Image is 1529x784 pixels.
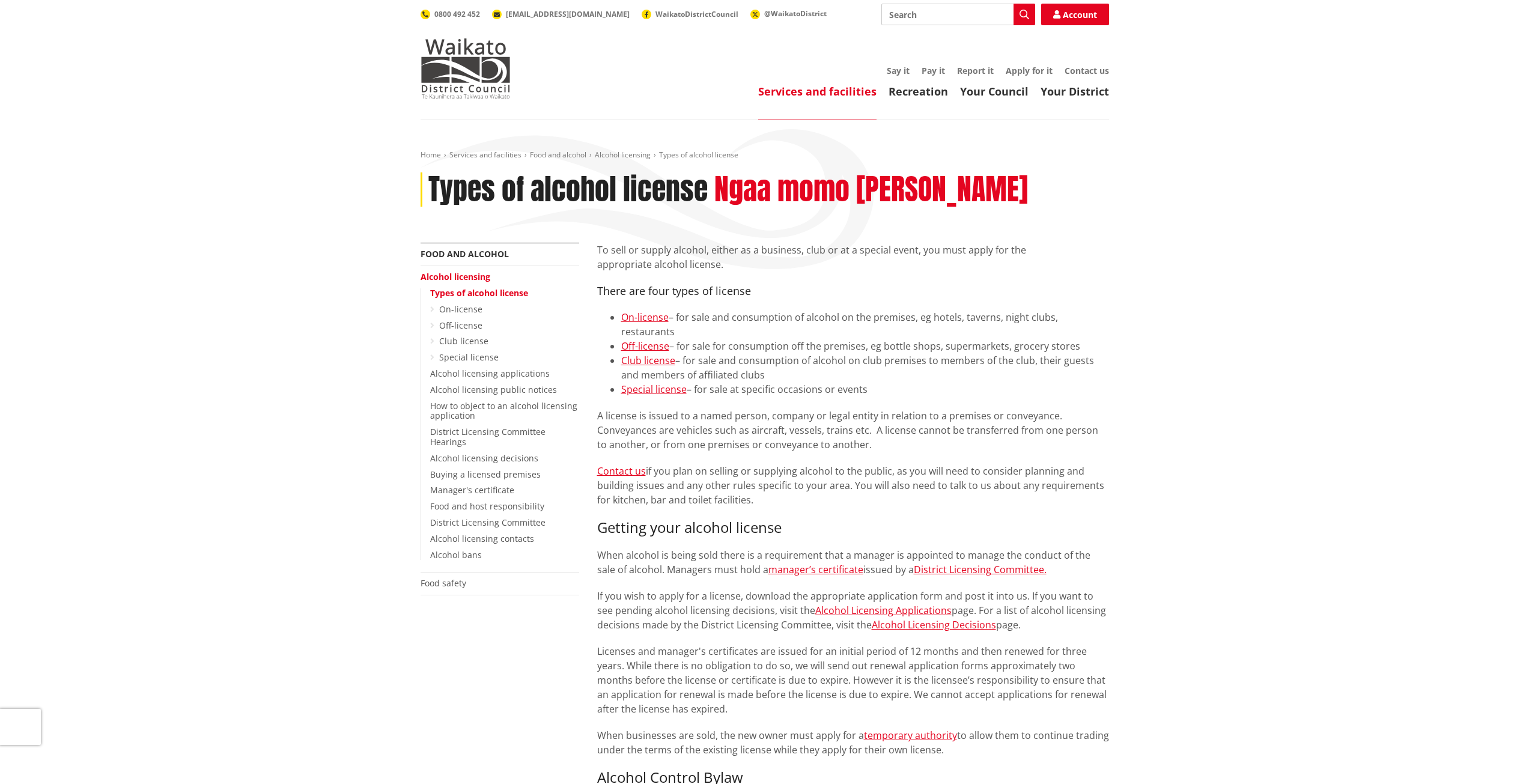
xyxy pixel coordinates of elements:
[430,549,482,561] a: Alcohol bans
[597,644,1109,716] p: Licenses and manager's certificates are issued for an initial period of 12 months and then renewe...
[449,150,521,160] a: Services and facilities
[492,9,630,19] a: [EMAIL_ADDRESS][DOMAIN_NAME]
[421,150,1109,160] nav: breadcrumb
[430,452,538,464] a: Alcohol licensing decisions
[428,172,708,207] h1: Types of alcohol license
[597,589,1109,632] p: If you wish to apply for a license, download the appropriate application form and post it into us...
[421,38,511,99] img: Waikato District Council - Te Kaunihera aa Takiwaa o Waikato
[621,310,1109,339] li: – for sale and consumption of alcohol on the premises, eg hotels, taverns, night clubs, restaurants
[655,9,738,19] span: WaikatoDistrictCouncil
[621,353,1109,382] li: – for sale and consumption of alcohol on club premises to members of the club, their guests and m...
[597,272,1109,297] h4: There are four types of license
[714,172,1028,207] h2: Ngaa momo [PERSON_NAME]
[421,577,466,589] a: Food safety
[758,84,877,99] a: Services and facilities
[621,383,687,396] a: Special license
[421,9,480,19] a: 0800 492 452
[597,548,1109,577] p: When alcohol is being sold there is a requirement that a manager is appointed to manage the condu...
[864,729,957,742] a: temporary authority
[887,65,910,76] a: Say it
[439,335,488,347] a: Club license
[597,519,1109,536] h3: Getting your alcohol license
[421,150,441,160] a: Home
[621,339,669,353] a: Off-license
[659,150,738,160] span: Types of alcohol license
[597,464,1109,507] p: if you plan on selling or supplying alcohol to the public, as you will need to consider planning ...
[439,303,482,315] a: On-license
[430,484,514,496] a: Manager's certificate
[430,368,550,379] a: Alcohol licensing applications
[430,400,577,422] a: How to object to an alcohol licensing application
[960,84,1029,99] a: Your Council
[430,287,528,299] a: Types of alcohol license
[764,8,827,19] span: @WaikatoDistrict
[1041,4,1109,25] a: Account
[621,354,675,367] a: Club license
[1041,84,1109,99] a: Your District
[621,382,1109,397] li: – for sale at specific occasions or events
[597,409,1109,452] p: A license is issued to a named person, company or legal entity in relation to a premises or conve...
[421,271,490,282] a: Alcohol licensing
[750,8,827,19] a: @WaikatoDistrict
[922,65,945,76] a: Pay it
[430,517,546,528] a: District Licensing Committee
[430,533,534,544] a: Alcohol licensing contacts
[621,311,669,324] a: On-license
[957,65,994,76] a: Report it
[881,4,1035,25] input: Search input
[597,243,1109,757] div: To sell or supply alcohol, either as a business, club or at a special event, you must apply for t...
[430,469,541,480] a: Buying a licensed premises
[872,618,996,631] a: Alcohol Licensing Decisions
[439,351,499,363] a: Special license
[597,728,1109,757] p: When businesses are sold, the new owner must apply for a to allow them to continue trading under ...
[1006,65,1053,76] a: Apply for it
[621,339,1109,353] li: – for sale for consumption off the premises, eg bottle shops, supermarkets, grocery stores
[1065,65,1109,76] a: Contact us
[434,9,480,19] span: 0800 492 452
[530,150,586,160] a: Food and alcohol
[439,320,482,331] a: Off-license
[421,248,509,260] a: Food and alcohol
[595,150,651,160] a: Alcohol licensing
[889,84,948,99] a: Recreation
[430,384,557,395] a: Alcohol licensing public notices
[642,9,738,19] a: WaikatoDistrictCouncil
[506,9,630,19] span: [EMAIL_ADDRESS][DOMAIN_NAME]
[430,426,546,448] a: District Licensing Committee Hearings
[914,563,1047,576] a: District Licensing Committee.
[815,604,952,617] a: Alcohol Licensing Applications
[768,563,863,576] a: manager’s certificate
[597,464,646,478] a: Contact us
[430,500,544,512] a: Food and host responsibility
